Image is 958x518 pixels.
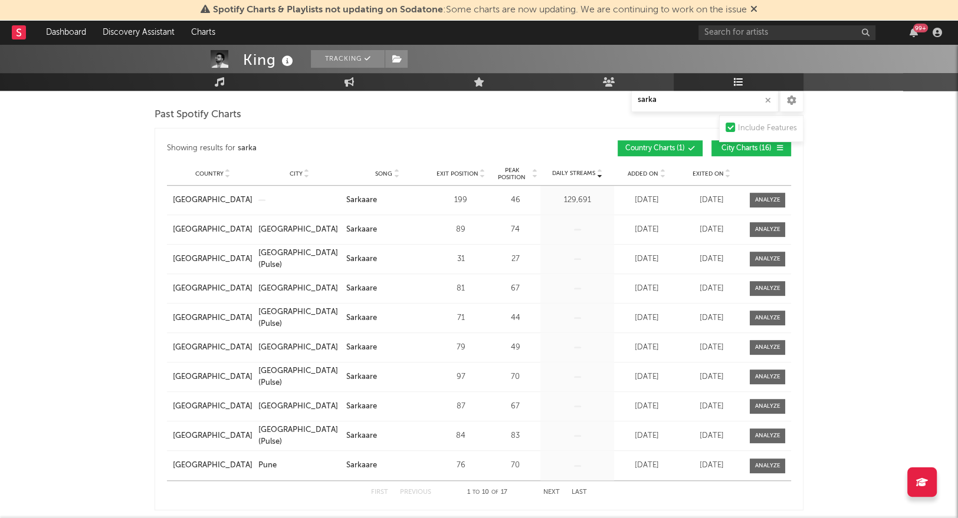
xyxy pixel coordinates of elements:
div: 99 + [913,24,928,32]
div: Sarkaare [346,401,377,413]
a: [GEOGRAPHIC_DATA] [173,312,252,324]
div: Include Features [738,121,797,136]
a: Sarkaare [346,460,428,471]
a: Sarkaare [346,371,428,383]
a: Pune [258,460,340,471]
a: Sarkaare [346,312,428,324]
div: [DATE] [682,224,741,236]
div: [DATE] [617,224,676,236]
div: Sarkaare [346,194,377,206]
button: City Charts(16) [711,140,791,156]
input: Search Playlists/Charts [631,88,779,112]
a: [GEOGRAPHIC_DATA] [258,401,340,413]
a: [GEOGRAPHIC_DATA] [173,460,252,471]
div: 199 [434,194,487,206]
div: 27 [493,253,537,265]
div: 1 10 17 [455,486,520,500]
button: 99+ [910,28,918,37]
span: Exit Position [437,170,478,177]
a: [GEOGRAPHIC_DATA] [173,430,252,442]
a: [GEOGRAPHIC_DATA] [173,342,252,354]
div: [GEOGRAPHIC_DATA] [258,224,338,236]
div: [DATE] [617,460,676,471]
button: First [371,489,388,496]
div: [DATE] [682,460,741,471]
div: 70 [493,371,537,383]
div: [DATE] [617,194,676,206]
div: 67 [493,283,537,295]
div: sarka [238,141,257,156]
a: Discovery Assistant [94,21,183,44]
div: 84 [434,430,487,442]
div: Sarkaare [346,224,377,236]
span: Past Spotify Charts [155,108,241,122]
div: 71 [434,312,487,324]
div: [DATE] [682,401,741,413]
div: 89 [434,224,487,236]
div: 79 [434,342,487,354]
div: Pune [258,460,277,471]
a: [GEOGRAPHIC_DATA] (Pulse) [258,306,340,329]
a: [GEOGRAPHIC_DATA] [173,224,252,236]
button: Country Charts(1) [618,140,703,156]
div: [GEOGRAPHIC_DATA] [258,342,338,354]
div: 46 [493,194,537,206]
a: Sarkaare [346,342,428,354]
div: [DATE] [682,371,741,383]
div: [DATE] [682,194,741,206]
div: [DATE] [617,401,676,413]
div: [DATE] [617,342,676,354]
div: [DATE] [682,283,741,295]
a: Sarkaare [346,253,428,265]
div: 76 [434,460,487,471]
a: [GEOGRAPHIC_DATA] [173,371,252,383]
span: City Charts ( 16 ) [719,145,773,152]
div: [GEOGRAPHIC_DATA] [258,283,338,295]
span: : Some charts are now updating. We are continuing to work on the issue [213,5,747,15]
div: Sarkaare [346,371,377,383]
div: [DATE] [617,371,676,383]
span: Daily Streams [552,169,595,178]
div: 74 [493,224,537,236]
div: [DATE] [682,342,741,354]
div: [DATE] [682,430,741,442]
span: Song [375,170,392,177]
div: 67 [493,401,537,413]
a: Charts [183,21,224,44]
div: 44 [493,312,537,324]
span: Dismiss [750,5,757,15]
a: Sarkaare [346,401,428,413]
a: [GEOGRAPHIC_DATA] [258,224,340,236]
div: Sarkaare [346,342,377,354]
span: Peak Position [493,167,530,181]
a: [GEOGRAPHIC_DATA] (Pulse) [258,424,340,447]
div: [DATE] [617,430,676,442]
a: [GEOGRAPHIC_DATA] [173,401,252,413]
div: 81 [434,283,487,295]
span: to [473,490,480,495]
div: 83 [493,430,537,442]
span: City [290,170,303,177]
div: Sarkaare [346,312,377,324]
div: 31 [434,253,487,265]
div: [GEOGRAPHIC_DATA] [173,283,252,295]
button: Previous [400,489,431,496]
a: [GEOGRAPHIC_DATA] [258,342,340,354]
a: Sarkaare [346,194,428,206]
div: 87 [434,401,487,413]
span: of [491,490,498,495]
button: Tracking [311,50,385,68]
div: [GEOGRAPHIC_DATA] [258,401,338,413]
div: [DATE] [617,283,676,295]
span: Added On [628,170,658,177]
input: Search for artists [698,25,875,40]
a: Sarkaare [346,430,428,442]
span: Exited On [693,170,724,177]
div: [DATE] [682,312,741,324]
